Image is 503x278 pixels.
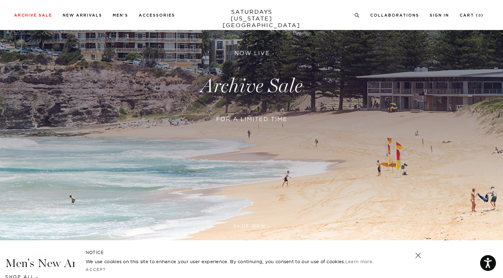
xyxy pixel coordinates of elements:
[223,8,281,29] a: SATURDAYS[US_STATE][GEOGRAPHIC_DATA]
[370,13,419,17] a: Collaborations
[14,13,52,17] a: Archive Sale
[430,13,449,17] a: Sign In
[345,259,372,264] a: Learn more
[86,258,392,265] p: We use cookies on this site to enhance your user experience. By continuing, you consent to our us...
[113,13,128,17] a: Men's
[139,13,175,17] a: Accessories
[63,13,102,17] a: New Arrivals
[5,258,498,269] h3: Men's New Arrivals
[86,267,106,272] a: Accept
[86,249,417,256] h5: NOTICE
[460,13,484,17] a: Cart (0)
[478,14,481,17] small: 0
